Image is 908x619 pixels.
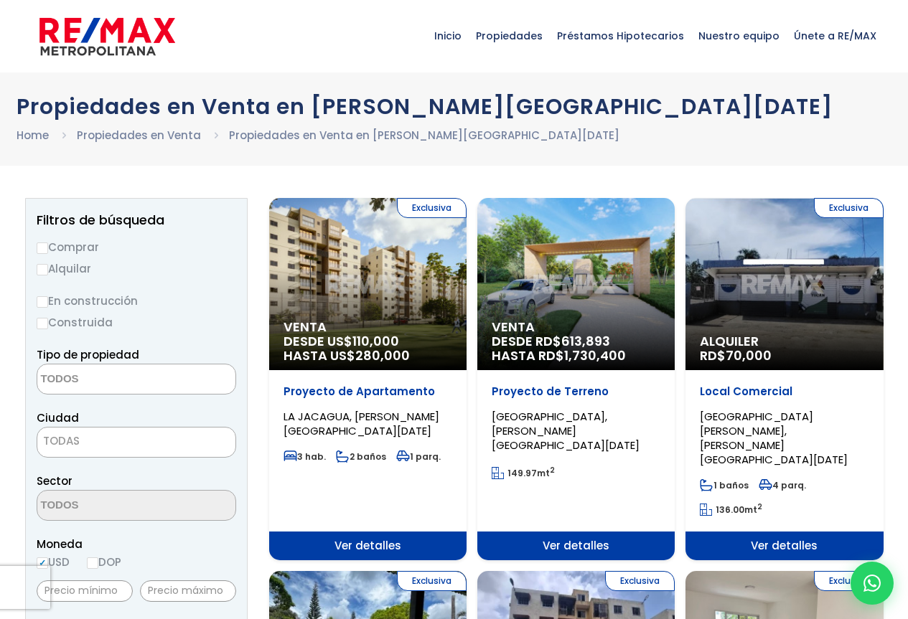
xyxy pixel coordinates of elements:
span: LA JACAGUA, [PERSON_NAME][GEOGRAPHIC_DATA][DATE] [284,409,439,438]
span: Exclusiva [397,198,467,218]
a: Propiedades en Venta [77,128,201,143]
span: 1 parq. [396,450,441,463]
input: USD [37,557,48,569]
p: Proyecto de Terreno [492,384,660,399]
span: DESDE US$ [284,334,452,363]
label: En construcción [37,292,236,310]
span: Propiedades [469,14,550,57]
textarea: Search [37,491,177,521]
span: Sector [37,473,72,488]
span: Ver detalles [685,531,883,560]
sup: 2 [757,501,762,512]
span: Exclusiva [397,571,467,591]
span: 3 hab. [284,450,326,463]
input: En construcción [37,296,48,308]
span: 110,000 [352,332,399,350]
input: Precio mínimo [37,580,133,602]
span: Venta [284,320,452,334]
span: mt [700,504,762,516]
img: remax-metropolitana-logo [39,15,175,58]
span: Venta [492,320,660,334]
span: TODAS [37,431,235,451]
span: [GEOGRAPHIC_DATA], [PERSON_NAME][GEOGRAPHIC_DATA][DATE] [492,409,640,453]
h2: Filtros de búsqueda [37,213,236,227]
a: Exclusiva Alquiler RD$70,000 Local Comercial [GEOGRAPHIC_DATA][PERSON_NAME], [PERSON_NAME][GEOGRA... [685,198,883,560]
a: Home [17,128,49,143]
span: 280,000 [355,346,410,364]
span: 149.97 [507,467,537,479]
span: Tipo de propiedad [37,347,139,362]
input: Alquilar [37,264,48,275]
span: 613,893 [561,332,610,350]
span: Exclusiva [814,198,884,218]
span: DESDE RD$ [492,334,660,363]
span: TODAS [43,433,80,448]
span: Moneda [37,535,236,553]
span: mt [492,467,555,479]
sup: 2 [550,465,555,476]
input: Construida [37,318,48,329]
span: [GEOGRAPHIC_DATA][PERSON_NAME], [PERSON_NAME][GEOGRAPHIC_DATA][DATE] [700,409,848,467]
span: HASTA US$ [284,349,452,363]
a: Exclusiva Venta DESDE US$110,000 HASTA US$280,000 Proyecto de Apartamento LA JACAGUA, [PERSON_NAM... [269,198,467,560]
span: Ciudad [37,410,79,425]
label: USD [37,553,70,571]
span: 70,000 [726,346,772,364]
span: 4 parq. [759,479,806,491]
span: 136.00 [716,504,744,516]
input: DOP [87,557,98,569]
span: Ver detalles [269,531,467,560]
span: Exclusiva [814,571,884,591]
span: RD$ [700,346,772,364]
span: HASTA RD$ [492,349,660,363]
span: Ver detalles [477,531,675,560]
span: Nuestro equipo [691,14,787,57]
label: DOP [87,553,121,571]
input: Precio máximo [140,580,236,602]
span: 1,730,400 [564,346,626,364]
input: Comprar [37,242,48,254]
span: 2 baños [336,450,386,463]
span: 1 baños [700,479,749,491]
p: Local Comercial [700,384,869,399]
span: Inicio [427,14,469,57]
textarea: Search [37,364,177,395]
h1: Propiedades en Venta en [PERSON_NAME][GEOGRAPHIC_DATA][DATE] [17,94,892,119]
span: Únete a RE/MAX [787,14,884,57]
span: Alquiler [700,334,869,349]
a: Venta DESDE RD$613,893 HASTA RD$1,730,400 Proyecto de Terreno [GEOGRAPHIC_DATA], [PERSON_NAME][GE... [477,198,675,560]
span: Préstamos Hipotecarios [550,14,691,57]
li: Propiedades en Venta en [PERSON_NAME][GEOGRAPHIC_DATA][DATE] [229,126,619,144]
label: Construida [37,313,236,331]
label: Alquilar [37,260,236,278]
p: Proyecto de Apartamento [284,384,452,399]
label: Comprar [37,238,236,256]
span: Exclusiva [605,571,675,591]
span: TODAS [37,427,236,458]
